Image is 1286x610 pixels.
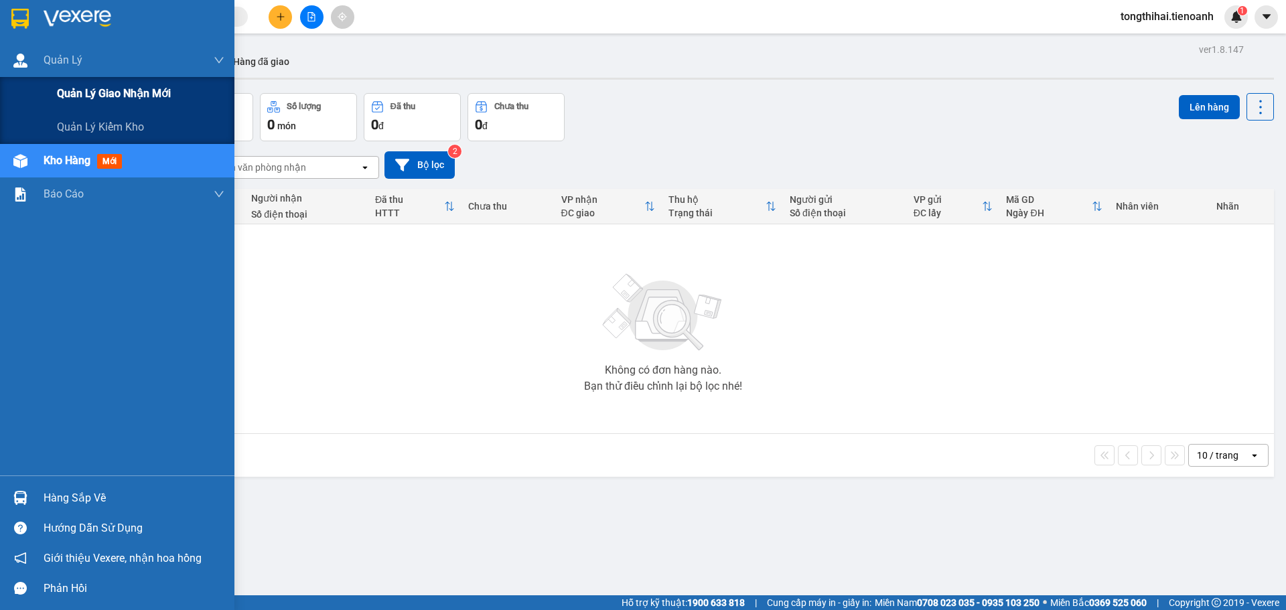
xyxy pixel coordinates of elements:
span: món [277,121,296,131]
div: Mã GD [1006,194,1092,205]
img: solution-icon [13,187,27,202]
button: Chưa thu0đ [468,93,565,141]
button: plus [269,5,292,29]
span: file-add [307,12,316,21]
span: tongthihai.tienoanh [1110,8,1224,25]
div: Chưa thu [494,102,528,111]
span: Cung cấp máy in - giấy in: [767,595,871,610]
th: Toggle SortBy [999,189,1109,224]
span: Quản lý giao nhận mới [57,85,171,102]
strong: 0708 023 035 - 0935 103 250 [917,597,1040,608]
button: Lên hàng [1179,95,1240,119]
div: Người nhận [251,193,362,204]
div: Số điện thoại [790,208,900,218]
sup: 2 [448,145,461,158]
span: | [755,595,757,610]
span: | [1157,595,1159,610]
span: Giới thiệu Vexere, nhận hoa hồng [44,550,202,566]
span: down [214,189,224,200]
svg: open [1249,450,1260,461]
div: Nhân viên [1116,201,1202,212]
div: Phản hồi [44,579,224,599]
span: Quản Lý [44,52,82,68]
span: caret-down [1261,11,1273,23]
span: 0 [371,117,378,133]
span: Miền Bắc [1050,595,1147,610]
button: Bộ lọc [384,151,455,179]
sup: 1 [1238,6,1247,15]
div: VP nhận [561,194,644,205]
div: Thu hộ [668,194,766,205]
div: ver 1.8.147 [1199,42,1244,57]
th: Toggle SortBy [907,189,1000,224]
span: Miền Nam [875,595,1040,610]
span: down [214,55,224,66]
div: Ngày ĐH [1006,208,1092,218]
span: 0 [267,117,275,133]
div: 10 / trang [1197,449,1238,462]
img: logo-vxr [11,9,29,29]
div: ĐC giao [561,208,644,218]
strong: 0369 525 060 [1089,597,1147,608]
div: Không có đơn hàng nào. [605,365,721,376]
span: aim [338,12,347,21]
div: Hướng dẫn sử dụng [44,518,224,538]
div: Chọn văn phòng nhận [214,161,306,174]
div: HTTT [375,208,444,218]
img: warehouse-icon [13,154,27,168]
button: Số lượng0món [260,93,357,141]
span: Hỗ trợ kỹ thuật: [622,595,745,610]
span: đ [378,121,384,131]
span: ⚪️ [1043,600,1047,605]
div: Số lượng [287,102,321,111]
div: Bạn thử điều chỉnh lại bộ lọc nhé! [584,381,742,392]
th: Toggle SortBy [662,189,783,224]
span: message [14,582,27,595]
div: Số điện thoại [251,209,362,220]
button: file-add [300,5,324,29]
span: plus [276,12,285,21]
button: Đã thu0đ [364,93,461,141]
div: Đã thu [375,194,444,205]
span: mới [97,154,122,169]
div: ĐC lấy [914,208,983,218]
span: question-circle [14,522,27,534]
strong: 1900 633 818 [687,597,745,608]
span: 1 [1240,6,1244,15]
div: Người gửi [790,194,900,205]
svg: open [360,162,370,173]
span: Quản lý kiểm kho [57,119,144,135]
img: warehouse-icon [13,491,27,505]
span: Kho hàng [44,154,90,167]
div: Nhãn [1216,201,1267,212]
img: icon-new-feature [1230,11,1242,23]
button: Hàng đã giao [222,46,300,78]
div: VP gửi [914,194,983,205]
button: aim [331,5,354,29]
span: đ [482,121,488,131]
img: svg+xml;base64,PHN2ZyBjbGFzcz0ibGlzdC1wbHVnX19zdmciIHhtbG5zPSJodHRwOi8vd3d3LnczLm9yZy8yMDAwL3N2Zy... [596,266,730,360]
div: Hàng sắp về [44,488,224,508]
button: caret-down [1255,5,1278,29]
th: Toggle SortBy [368,189,461,224]
th: Toggle SortBy [555,189,662,224]
div: Chưa thu [468,201,548,212]
span: 0 [475,117,482,133]
img: warehouse-icon [13,54,27,68]
div: Đã thu [390,102,415,111]
span: notification [14,552,27,564]
span: Báo cáo [44,185,84,202]
div: Trạng thái [668,208,766,218]
span: copyright [1212,598,1221,607]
